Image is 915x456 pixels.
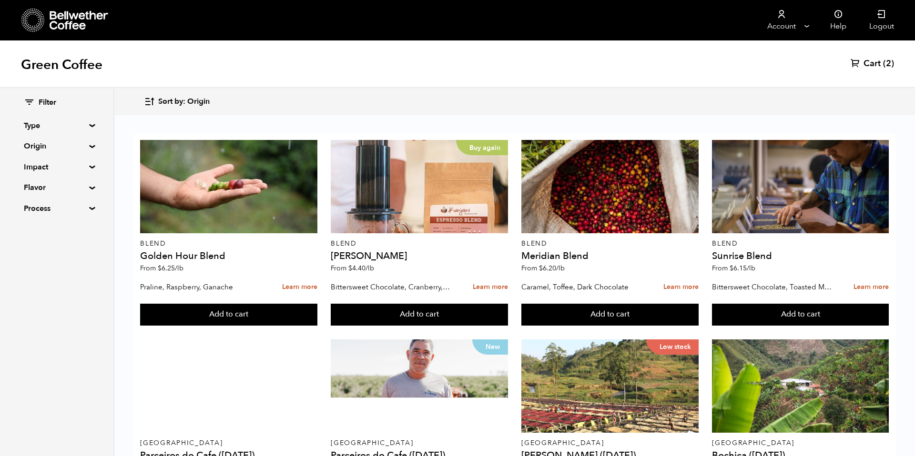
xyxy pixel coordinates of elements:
button: Add to cart [331,304,508,326]
a: Learn more [663,277,699,297]
a: New [331,339,508,433]
summary: Process [24,203,90,214]
h4: Golden Hour Blend [140,251,317,261]
a: Learn more [854,277,889,297]
p: Blend [712,240,889,247]
a: Cart (2) [851,58,894,69]
p: Caramel, Toffee, Dark Chocolate [521,280,641,294]
span: $ [348,264,352,273]
p: [GEOGRAPHIC_DATA] [521,440,698,446]
a: Learn more [282,277,317,297]
h1: Green Coffee [21,56,102,73]
button: Add to cart [140,304,317,326]
summary: Origin [24,140,90,152]
p: [GEOGRAPHIC_DATA] [140,440,317,446]
p: Bittersweet Chocolate, Cranberry, Toasted Walnut [331,280,451,294]
bdi: 6.20 [539,264,565,273]
summary: Impact [24,161,90,173]
bdi: 6.15 [730,264,755,273]
p: [GEOGRAPHIC_DATA] [331,440,508,446]
p: Blend [140,240,317,247]
span: Sort by: Origin [158,97,210,107]
p: Low stock [646,339,699,355]
span: From [140,264,183,273]
h4: [PERSON_NAME] [331,251,508,261]
span: $ [158,264,162,273]
p: Blend [521,240,698,247]
summary: Type [24,120,90,131]
span: Filter [39,98,56,108]
span: From [521,264,565,273]
button: Add to cart [521,304,698,326]
bdi: 4.40 [348,264,374,273]
span: /lb [556,264,565,273]
summary: Flavor [24,182,90,193]
span: /lb [175,264,183,273]
p: Blend [331,240,508,247]
span: (2) [883,58,894,69]
bdi: 6.25 [158,264,183,273]
p: Bittersweet Chocolate, Toasted Marshmallow, Candied Orange, Praline [712,280,832,294]
span: $ [730,264,733,273]
a: Learn more [473,277,508,297]
button: Sort by: Origin [144,90,210,113]
span: From [331,264,374,273]
p: Praline, Raspberry, Ganache [140,280,260,294]
a: Buy again [331,140,508,233]
p: Buy again [456,140,508,155]
span: Cart [864,58,881,69]
span: /lb [747,264,755,273]
span: $ [539,264,543,273]
a: Low stock [521,339,698,433]
button: Add to cart [712,304,889,326]
h4: Meridian Blend [521,251,698,261]
p: New [472,339,508,355]
h4: Sunrise Blend [712,251,889,261]
span: From [712,264,755,273]
span: /lb [366,264,374,273]
p: [GEOGRAPHIC_DATA] [712,440,889,446]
